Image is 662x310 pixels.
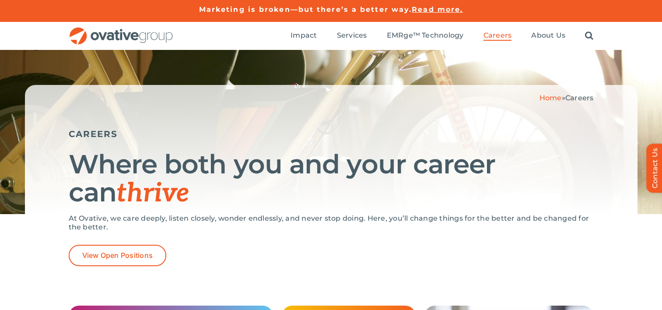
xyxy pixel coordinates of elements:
[585,31,593,41] a: Search
[69,26,174,35] a: OG_Full_horizontal_RGB
[291,22,593,50] nav: Menu
[69,129,594,139] h5: CAREERS
[483,31,512,41] a: Careers
[82,251,153,260] span: View Open Positions
[337,31,367,40] span: Services
[387,31,464,40] span: EMRge™ Technology
[412,5,463,14] a: Read more.
[539,94,594,102] span: »
[291,31,317,41] a: Impact
[69,245,167,266] a: View Open Positions
[69,214,594,232] p: At Ovative, we care deeply, listen closely, wonder endlessly, and never stop doing. Here, you’ll ...
[531,31,565,41] a: About Us
[483,31,512,40] span: Careers
[387,31,464,41] a: EMRge™ Technology
[531,31,565,40] span: About Us
[565,94,594,102] span: Careers
[116,178,189,209] span: thrive
[69,150,594,208] h1: Where both you and your career can
[291,31,317,40] span: Impact
[539,94,562,102] a: Home
[199,5,412,14] a: Marketing is broken—but there’s a better way.
[337,31,367,41] a: Services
